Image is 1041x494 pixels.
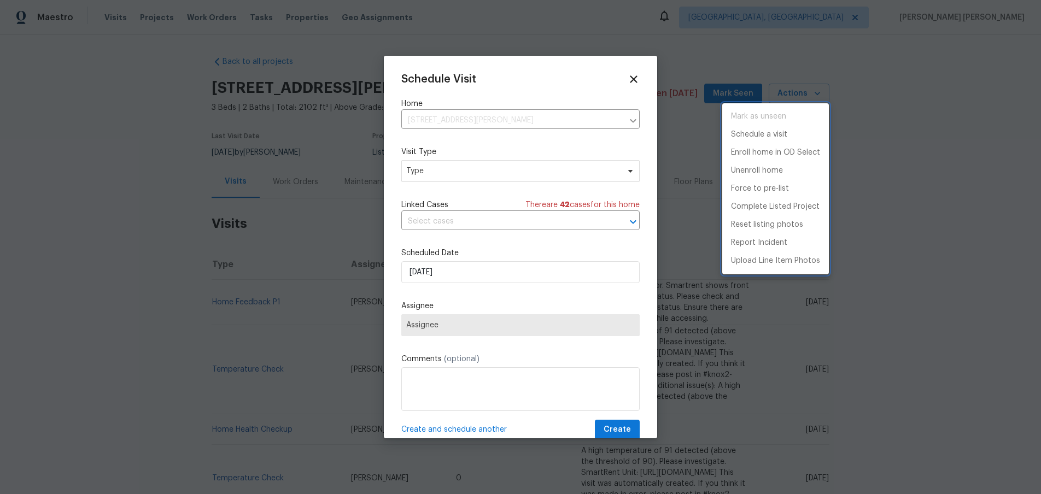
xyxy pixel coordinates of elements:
[731,255,820,267] p: Upload Line Item Photos
[731,183,789,195] p: Force to pre-list
[731,237,787,249] p: Report Incident
[731,147,820,158] p: Enroll home in OD Select
[731,165,783,177] p: Unenroll home
[731,219,803,231] p: Reset listing photos
[731,129,787,140] p: Schedule a visit
[731,201,820,213] p: Complete Listed Project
